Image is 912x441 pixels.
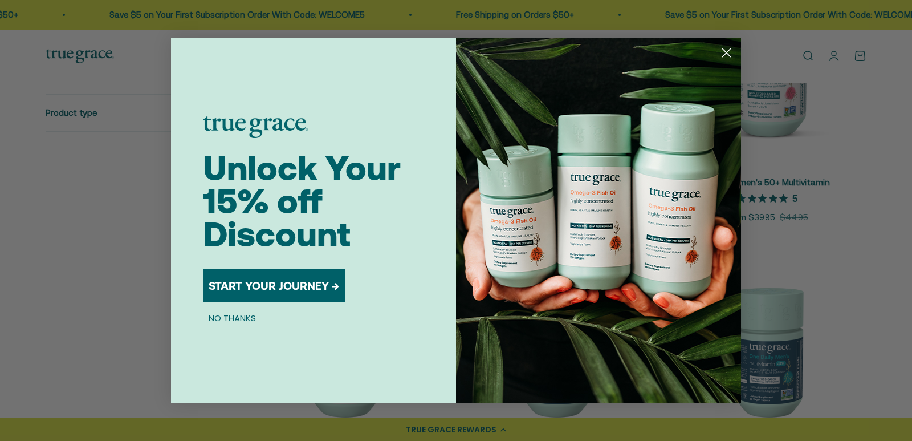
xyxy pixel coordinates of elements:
img: logo placeholder [203,116,308,138]
button: START YOUR JOURNEY → [203,269,345,302]
button: Close dialog [716,43,736,63]
img: 098727d5-50f8-4f9b-9554-844bb8da1403.jpeg [456,38,741,403]
span: Unlock Your 15% off Discount [203,148,401,254]
button: NO THANKS [203,311,262,325]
